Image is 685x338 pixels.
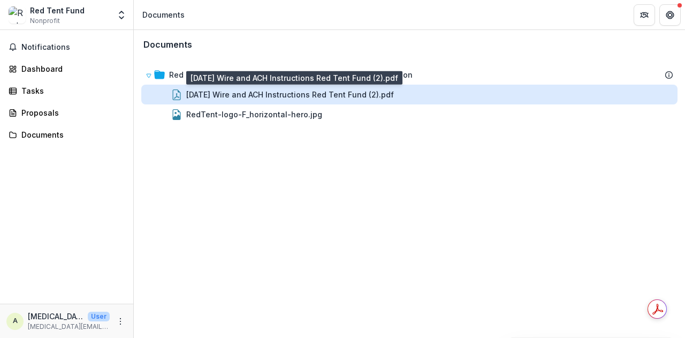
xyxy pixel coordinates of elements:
h3: Documents [143,40,192,50]
div: Tasks [21,85,120,96]
nav: breadcrumb [138,7,189,22]
div: Dashboard [21,63,120,74]
div: [DATE] Wire and ACH Instructions Red Tent Fund (2).pdf [186,89,394,100]
p: [MEDICAL_DATA][EMAIL_ADDRESS][DOMAIN_NAME] [28,322,110,332]
button: Partners [634,4,655,26]
a: Tasks [4,82,129,100]
div: Documents [142,9,185,20]
span: Nonprofit [30,16,60,26]
div: Red Tent Fund - 2024 - WRJ [DATE]-[DATE] YES Fund Application [169,69,413,80]
div: RedTent-logo-F_horizontal-hero.jpg [186,109,322,120]
img: Red Tent Fund [9,6,26,24]
div: alli@redtentfund.org [13,318,18,325]
div: Documents [21,129,120,140]
p: User [88,312,110,321]
button: Get Help [659,4,681,26]
span: Notifications [21,43,125,52]
div: RedTent-logo-F_horizontal-hero.jpg [141,104,678,124]
div: Proposals [21,107,120,118]
a: Proposals [4,104,129,122]
button: Notifications [4,39,129,56]
a: Documents [4,126,129,144]
div: Red Tent Fund - 2024 - WRJ [DATE]-[DATE] YES Fund Application[DATE] Wire and ACH Instructions Red... [141,65,678,124]
div: Red Tent Fund - 2024 - WRJ [DATE]-[DATE] YES Fund Application [141,65,678,85]
div: Red Tent Fund [30,5,85,16]
button: Open entity switcher [114,4,129,26]
a: Dashboard [4,60,129,78]
div: [DATE] Wire and ACH Instructions Red Tent Fund (2).pdf [141,85,678,104]
p: [MEDICAL_DATA][EMAIL_ADDRESS][DOMAIN_NAME] [28,311,83,322]
button: More [114,315,127,328]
